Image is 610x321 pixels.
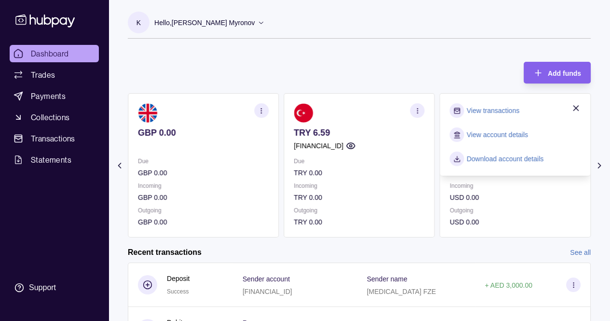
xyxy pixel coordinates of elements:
[31,112,69,123] span: Collections
[31,90,66,102] span: Payments
[294,103,313,123] img: tr
[138,205,269,216] p: Outgoing
[138,181,269,191] p: Incoming
[450,217,581,227] p: USD 0.00
[524,62,591,84] button: Add funds
[294,167,424,178] p: TRY 0.00
[138,192,269,203] p: GBP 0.00
[138,167,269,178] p: GBP 0.00
[294,140,343,151] p: [FINANCIAL_ID]
[10,109,99,126] a: Collections
[450,192,581,203] p: USD 0.00
[29,282,56,293] div: Support
[485,281,532,289] p: + AED 3,000.00
[10,151,99,168] a: Statements
[31,48,69,59] span: Dashboard
[450,181,581,191] p: Incoming
[10,66,99,84] a: Trades
[10,87,99,105] a: Payments
[294,127,424,138] p: TRY 6.59
[294,192,424,203] p: TRY 0.00
[138,127,269,138] p: GBP 0.00
[154,17,255,28] p: Hello, [PERSON_NAME] Myronov
[138,103,157,123] img: gb
[10,45,99,62] a: Dashboard
[294,217,424,227] p: TRY 0.00
[294,156,424,167] p: Due
[243,288,292,295] p: [FINANCIAL_ID]
[128,247,202,258] h2: Recent transactions
[294,181,424,191] p: Incoming
[243,275,290,283] p: Sender account
[467,105,519,116] a: View transactions
[467,129,528,140] a: View account details
[136,17,141,28] p: K
[10,130,99,147] a: Transactions
[10,278,99,298] a: Support
[467,154,544,164] a: Download account details
[31,154,71,166] span: Statements
[31,133,75,144] span: Transactions
[367,288,436,295] p: [MEDICAL_DATA] FZE
[167,288,189,295] span: Success
[31,69,55,81] span: Trades
[138,156,269,167] p: Due
[294,205,424,216] p: Outgoing
[138,217,269,227] p: GBP 0.00
[367,275,407,283] p: Sender name
[167,273,190,284] p: Deposit
[450,205,581,216] p: Outgoing
[570,247,591,258] a: See all
[548,70,581,77] span: Add funds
